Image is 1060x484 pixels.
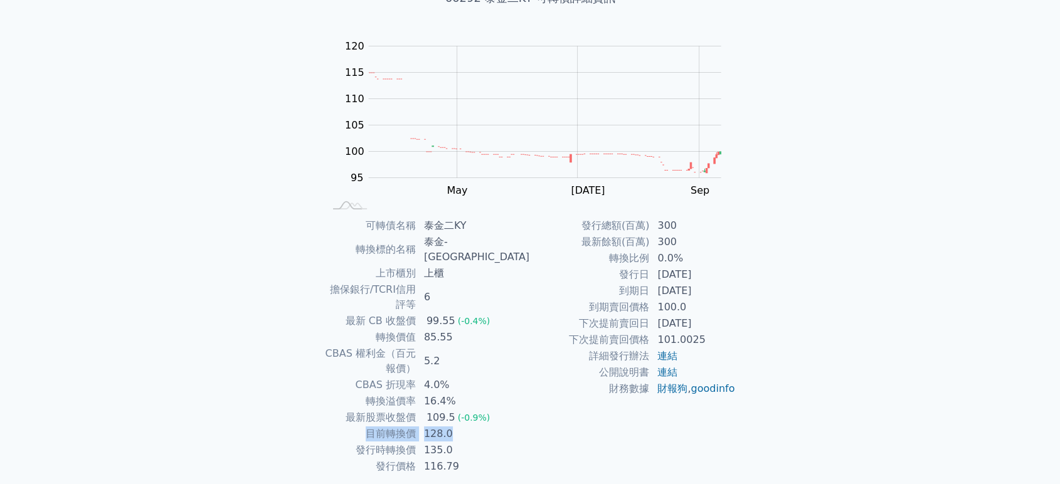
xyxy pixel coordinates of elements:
span: (-0.4%) [458,316,490,326]
tspan: 115 [345,66,364,78]
td: , [650,381,736,397]
td: 最新 CB 收盤價 [324,313,416,329]
tspan: 110 [345,93,364,105]
td: CBAS 權利金（百元報價） [324,345,416,377]
td: 116.79 [416,458,530,475]
td: 可轉債名稱 [324,218,416,234]
td: 轉換比例 [530,250,650,266]
td: 最新股票收盤價 [324,409,416,426]
td: 上櫃 [416,265,530,281]
td: 5.2 [416,345,530,377]
div: 99.55 [424,313,458,329]
td: 轉換標的名稱 [324,234,416,265]
td: 泰金-[GEOGRAPHIC_DATA] [416,234,530,265]
td: 100.0 [650,299,736,315]
g: Chart [338,40,739,196]
td: 85.55 [416,329,530,345]
tspan: 120 [345,40,364,52]
td: [DATE] [650,266,736,283]
tspan: 105 [345,119,364,131]
td: 目前轉換價 [324,426,416,442]
td: [DATE] [650,283,736,299]
div: 聊天小工具 [997,424,1060,484]
span: (-0.9%) [458,413,490,423]
td: 發行總額(百萬) [530,218,650,234]
tspan: [DATE] [571,184,605,196]
tspan: May [447,184,467,196]
a: goodinfo [691,382,734,394]
td: 公開說明書 [530,364,650,381]
td: 6 [416,281,530,313]
td: 到期賣回價格 [530,299,650,315]
td: 轉換價值 [324,329,416,345]
td: 泰金二KY [416,218,530,234]
td: 財務數據 [530,381,650,397]
tspan: Sep [691,184,709,196]
td: 發行價格 [324,458,416,475]
a: 連結 [657,350,677,362]
td: 0.0% [650,250,736,266]
td: 轉換溢價率 [324,393,416,409]
g: Series [369,73,721,173]
td: 16.4% [416,393,530,409]
tspan: 95 [351,172,363,184]
a: 財報狗 [657,382,687,394]
td: 最新餘額(百萬) [530,234,650,250]
td: 擔保銀行/TCRI信用評等 [324,281,416,313]
tspan: 100 [345,145,364,157]
td: 詳細發行辦法 [530,348,650,364]
div: 109.5 [424,410,458,425]
td: 上市櫃別 [324,265,416,281]
td: 到期日 [530,283,650,299]
td: CBAS 折現率 [324,377,416,393]
td: 下次提前賣回日 [530,315,650,332]
td: 300 [650,234,736,250]
td: 下次提前賣回價格 [530,332,650,348]
td: 300 [650,218,736,234]
td: 101.0025 [650,332,736,348]
td: 128.0 [416,426,530,442]
iframe: Chat Widget [997,424,1060,484]
td: 發行日 [530,266,650,283]
td: 4.0% [416,377,530,393]
td: 135.0 [416,442,530,458]
td: [DATE] [650,315,736,332]
td: 發行時轉換價 [324,442,416,458]
a: 連結 [657,366,677,378]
